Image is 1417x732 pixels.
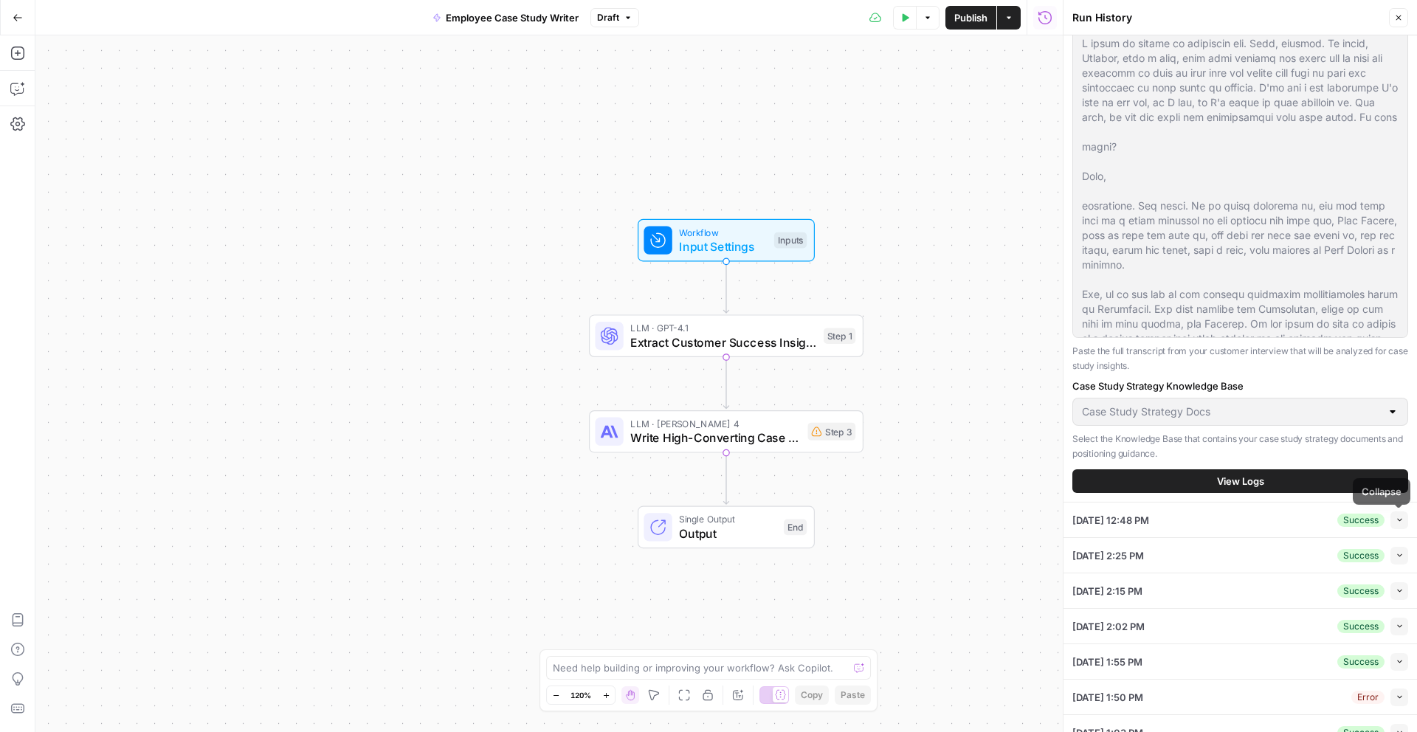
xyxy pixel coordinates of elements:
[835,686,871,705] button: Paste
[1072,469,1408,493] button: View Logs
[945,6,996,30] button: Publish
[570,689,591,701] span: 120%
[446,10,579,25] span: Employee Case Study Writer
[807,423,855,441] div: Step 3
[1337,620,1385,633] div: Success
[1072,513,1149,528] span: [DATE] 12:48 PM
[679,525,776,542] span: Output
[630,321,816,335] span: LLM · GPT-4.1
[841,688,865,702] span: Paste
[589,314,863,357] div: LLM · GPT-4.1Extract Customer Success InsightsStep 1
[1337,655,1385,669] div: Success
[954,10,987,25] span: Publish
[1337,584,1385,598] div: Success
[1072,619,1145,634] span: [DATE] 2:02 PM
[679,225,767,239] span: Workflow
[597,11,619,24] span: Draft
[1351,691,1385,704] div: Error
[589,506,863,549] div: Single OutputOutputEnd
[1072,655,1142,669] span: [DATE] 1:55 PM
[1337,514,1385,527] div: Success
[1072,584,1142,598] span: [DATE] 2:15 PM
[723,261,728,313] g: Edge from start to step_1
[1072,379,1408,393] label: Case Study Strategy Knowledge Base
[1217,474,1264,488] span: View Logs
[1072,548,1144,563] span: [DATE] 2:25 PM
[424,6,587,30] button: Employee Case Study Writer
[589,219,863,262] div: WorkflowInput SettingsInputs
[1082,404,1381,419] input: Case Study Strategy Docs
[1072,690,1143,705] span: [DATE] 1:50 PM
[679,512,776,526] span: Single Output
[795,686,829,705] button: Copy
[1072,344,1408,373] p: Paste the full transcript from your customer interview that will be analyzed for case study insig...
[590,8,639,27] button: Draft
[679,238,767,255] span: Input Settings
[630,416,800,430] span: LLM · [PERSON_NAME] 4
[801,688,823,702] span: Copy
[824,328,855,344] div: Step 1
[630,429,800,446] span: Write High-Converting Case Study
[1072,432,1408,460] p: Select the Knowledge Base that contains your case study strategy documents and positioning guidance.
[784,519,807,536] div: End
[723,453,728,505] g: Edge from step_3 to end
[723,357,728,409] g: Edge from step_1 to step_3
[774,232,807,249] div: Inputs
[630,334,816,351] span: Extract Customer Success Insights
[1337,549,1385,562] div: Success
[589,410,863,453] div: LLM · [PERSON_NAME] 4Write High-Converting Case StudyStep 3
